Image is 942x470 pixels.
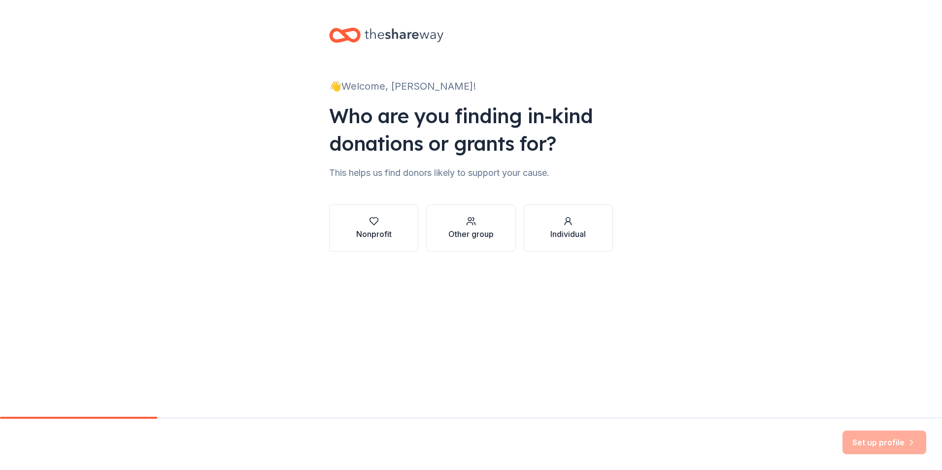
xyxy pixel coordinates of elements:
[356,228,392,240] div: Nonprofit
[524,204,613,252] button: Individual
[329,102,613,157] div: Who are you finding in-kind donations or grants for?
[426,204,515,252] button: Other group
[329,165,613,181] div: This helps us find donors likely to support your cause.
[329,204,418,252] button: Nonprofit
[550,228,586,240] div: Individual
[329,78,613,94] div: 👋 Welcome, [PERSON_NAME]!
[448,228,494,240] div: Other group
